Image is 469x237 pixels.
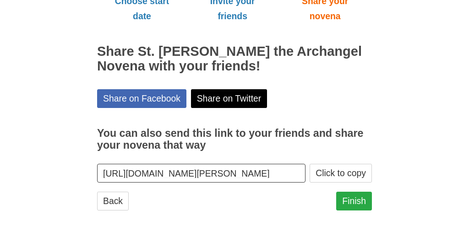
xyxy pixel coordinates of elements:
[97,44,372,74] h2: Share St. [PERSON_NAME] the Archangel Novena with your friends!
[191,89,267,108] a: Share on Twitter
[310,164,372,183] button: Click to copy
[97,192,129,210] a: Back
[336,192,372,210] a: Finish
[97,128,372,151] h3: You can also send this link to your friends and share your novena that way
[97,89,186,108] a: Share on Facebook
